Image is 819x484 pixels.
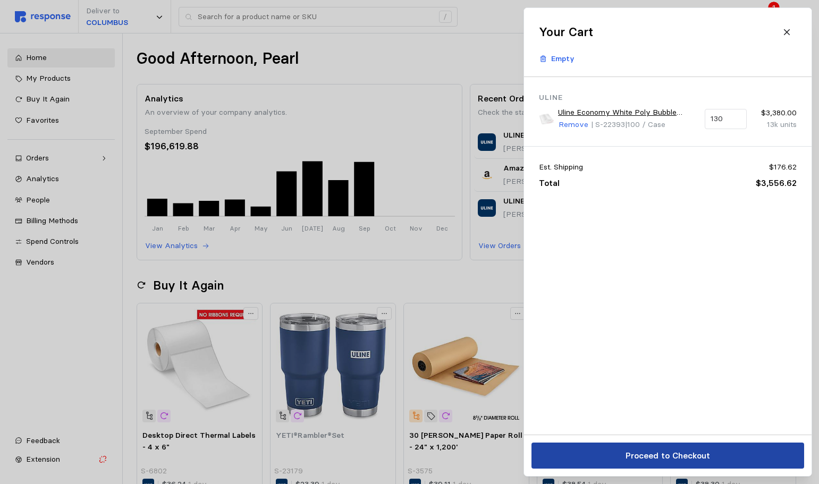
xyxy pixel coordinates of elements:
p: Uline [539,92,797,104]
p: Total [539,176,560,190]
img: S-22393 [539,112,554,127]
span: | S-22393 [590,120,624,129]
p: $3,380.00 [754,107,796,119]
span: | 100 / Case [624,120,665,129]
a: Uline Economy White Poly Bubble Mailers #1 - 7 1/4 x 12" [558,107,697,118]
p: Est. Shipping [539,162,583,173]
h2: Your Cart [539,24,593,40]
button: Remove [558,118,589,131]
p: 13k units [754,119,796,131]
button: Empty [533,49,580,69]
p: Proceed to Checkout [625,449,710,462]
p: $176.62 [769,162,796,173]
button: Proceed to Checkout [531,443,804,469]
input: Qty [711,109,740,129]
p: Remove [559,119,588,131]
p: Empty [551,53,575,65]
p: $3,556.62 [755,176,796,190]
